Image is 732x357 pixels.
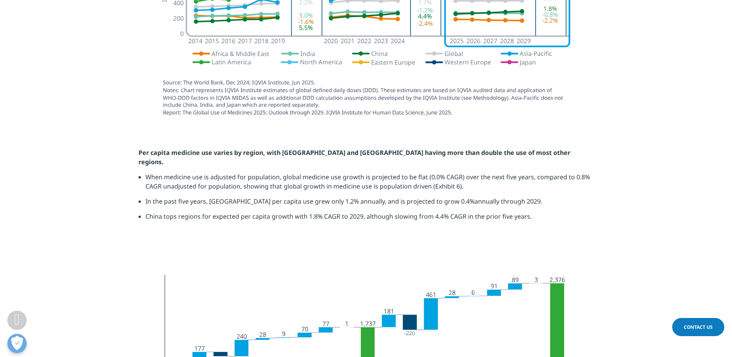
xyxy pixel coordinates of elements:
[139,148,570,166] strong: Per capita medicine use varies by region, with [GEOGRAPHIC_DATA] and [GEOGRAPHIC_DATA] having mor...
[145,197,594,212] li: In the past five years, [GEOGRAPHIC_DATA] per capita use grew only 1.2% annually, and is projecte...
[684,324,713,330] span: Contact Us
[7,334,27,353] button: Ouvrir le centre de préférences
[672,318,724,336] a: Contact Us
[145,172,594,197] li: When medicine use is adjusted for population, global medicine use growth is projected to be flat ...
[145,212,594,227] li: China tops regions for expected per capita growth with 1.8% CAGR to 2029, although slowing from 4...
